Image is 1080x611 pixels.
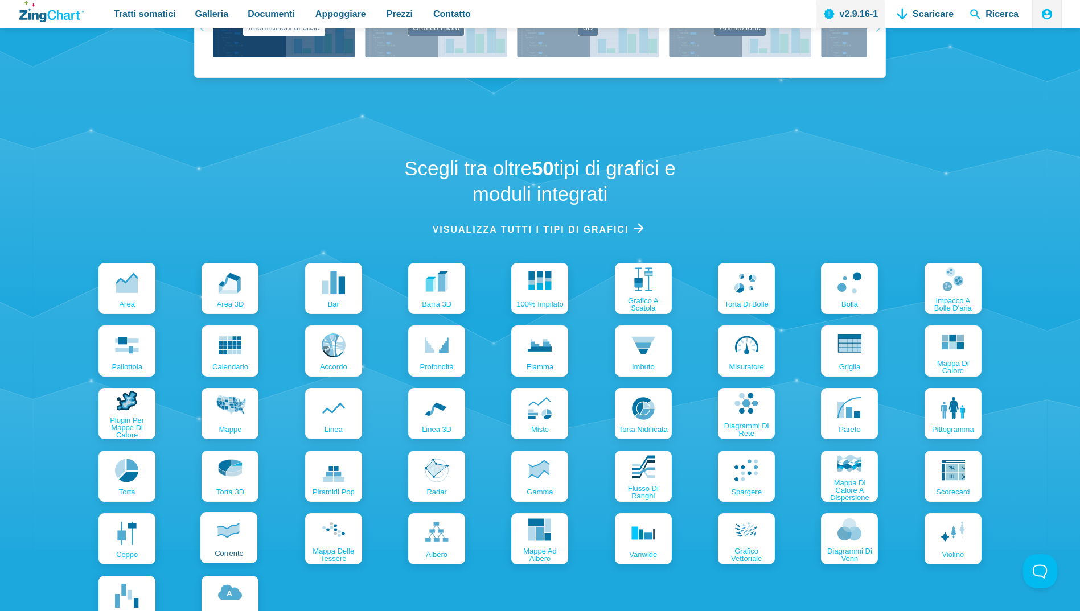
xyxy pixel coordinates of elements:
[629,551,657,558] span: Variwide
[532,157,554,179] strong: 50
[313,488,355,496] span: Piramidi Pop
[925,513,982,564] a: violino
[925,263,982,314] a: impacco a bolle d'aria
[195,6,228,22] span: Galleria
[114,6,175,22] span: Tratti somatici
[927,360,979,374] span: Mappa di calore
[936,488,970,496] span: Scorecard
[527,488,553,496] span: gamma
[942,551,964,558] span: violino
[408,388,465,439] a: Linea 3D
[305,388,362,439] a: linea
[511,451,568,502] a: gamma
[618,485,669,499] span: Flusso di ranghi
[511,388,568,439] a: misto
[821,263,878,314] a: bolla
[718,388,775,439] a: Diagrammi di rete
[426,551,447,558] span: albero
[200,512,257,563] a: corrente
[821,388,878,439] a: Pareto
[408,325,465,377] a: profondità
[98,263,155,314] a: area
[202,388,258,439] a: Mappe
[839,426,860,433] span: Pareto
[615,451,672,502] a: Flusso di ranghi
[632,363,655,370] span: imbuto
[426,488,446,496] span: radar
[373,155,707,207] h2: Scegli tra oltre tipi di grafici e moduli integrati
[725,300,769,308] span: torta di bolle
[932,426,974,433] span: pittogramma
[531,426,549,433] span: misto
[387,6,413,22] span: Prezzi
[98,325,155,377] a: pallottola
[821,325,878,377] a: griglia
[615,388,672,439] a: torta nidificata
[527,363,553,370] span: fiamma
[98,388,155,439] a: Plugin per mappe di calore
[731,488,761,496] span: spargere
[422,300,451,308] span: Barra 3D
[248,6,295,22] span: Documenti
[202,325,258,377] a: calendario
[615,263,672,314] a: Grafico a scatola
[116,551,138,558] span: ceppo
[729,363,763,370] span: misuratore
[511,325,568,377] a: fiamma
[422,426,451,433] span: Linea 3D
[618,297,669,312] span: Grafico a scatola
[925,325,982,377] a: Mappa di calore
[325,426,343,433] span: linea
[516,300,563,308] span: 100% impilato
[305,451,362,502] a: Piramidi Pop
[821,451,878,502] a: mappa di calore a dispersione
[408,513,465,564] a: albero
[433,6,471,22] span: Contatto
[305,263,362,314] a: bar
[839,363,861,370] span: griglia
[433,222,648,237] a: Visualizza tutti i tipi di grafici
[514,547,565,562] span: mappe ad albero
[101,416,153,439] span: Plugin per mappe di calore
[112,363,142,370] span: pallottola
[615,513,672,564] a: Variwide
[19,1,84,22] a: ZingChart Logo. Click to return to the homepage
[308,547,359,562] span: Mappa delle tessere
[925,388,982,439] a: pittogramma
[718,451,775,502] a: spargere
[119,300,134,308] span: area
[202,451,258,502] a: Torta 3D
[305,513,362,564] a: Mappa delle tessere
[841,300,858,308] span: bolla
[721,547,772,562] span: Grafico vettoriale
[721,422,772,437] span: Diagrammi di rete
[320,363,347,370] span: accordo
[305,325,362,377] a: accordo
[202,263,258,314] a: Area 3D
[925,451,982,502] a: Scorecard
[619,426,668,433] span: torta nidificata
[328,300,339,308] span: bar
[615,325,672,377] a: imbuto
[927,297,979,312] span: impacco a bolle d'aria
[98,451,155,502] a: torta
[219,426,242,433] span: Mappe
[718,513,775,564] a: Grafico vettoriale
[98,513,155,564] a: ceppo
[119,488,135,496] span: torta
[824,479,875,501] span: mappa di calore a dispersione
[215,550,244,557] span: corrente
[420,363,454,370] span: profondità
[212,363,248,370] span: calendario
[408,263,465,314] a: Barra 3D
[511,513,568,564] a: mappe ad albero
[821,513,878,564] a: Diagrammi di Venn
[433,222,629,237] span: Visualizza tutti i tipi di grafici
[216,488,244,496] span: Torta 3D
[1023,554,1057,588] iframe: Toggle Customer Support
[511,263,568,314] a: 100% impilato
[408,451,465,502] a: radar
[315,6,366,22] span: Appoggiare
[824,547,875,562] span: Diagrammi di Venn
[217,300,244,308] span: Area 3D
